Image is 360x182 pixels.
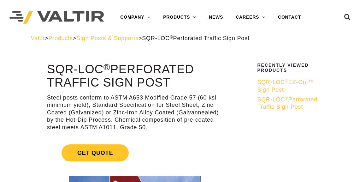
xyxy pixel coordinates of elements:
[257,63,325,73] h2: Recently Viewed Products
[142,35,250,41] span: SQR-LOC Perforated Traffic Sign Post
[285,79,288,83] sup: ®
[103,62,110,72] sup: ®
[47,94,223,131] p: Steel posts conform to ASTM A653 Modified Grade 57 (60 ksi minimum yield), Standard Specification...
[9,11,104,24] img: Valtir
[76,35,139,41] a: Sign Posts & Supports
[272,11,307,24] a: CONTACT
[257,96,317,110] span: SQR-LOC Perforated Traffic Sign Post
[48,35,73,41] a: Products
[257,96,325,111] a: SQR-LOC®Perforated Traffic Sign Post
[31,35,45,41] a: Valtir
[229,11,272,24] a: CAREERS
[170,35,173,39] sup: ®
[47,137,223,169] a: Get Quote
[62,144,129,161] span: Get Quote
[285,96,288,101] sup: ®
[31,35,329,42] div: > > >
[114,11,157,24] a: COMPANY
[157,11,203,24] a: PRODUCTS
[257,79,325,94] a: SQR-LOC®EZ-Out™ Sign Post
[47,63,223,89] h1: SQR-LOC Perforated Traffic Sign Post
[203,11,229,24] a: NEWS
[257,79,314,93] span: SQR-LOC EZ-Out™ Sign Post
